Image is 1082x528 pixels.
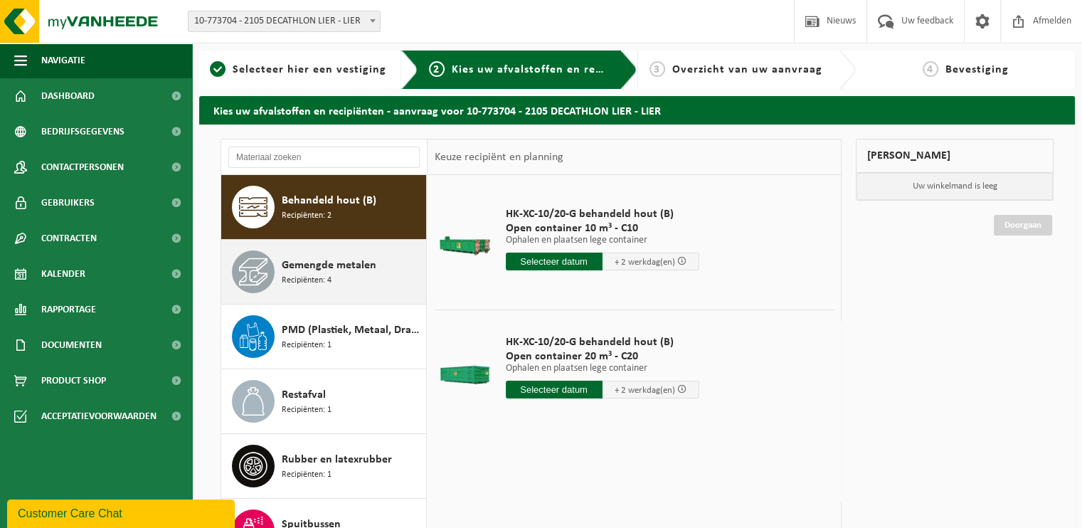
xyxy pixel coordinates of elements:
span: Open container 20 m³ - C20 [506,349,699,364]
a: Doorgaan [994,215,1052,236]
h2: Kies uw afvalstoffen en recipiënten - aanvraag voor 10-773704 - 2105 DECATHLON LIER - LIER [199,96,1075,124]
span: 3 [649,61,665,77]
button: Rubber en latexrubber Recipiënten: 1 [221,434,427,499]
span: 10-773704 - 2105 DECATHLON LIER - LIER [188,11,381,32]
span: Behandeld hout (B) [282,192,376,209]
span: 1 [210,61,226,77]
iframe: chat widget [7,497,238,528]
span: Contracten [41,221,97,256]
p: Ophalen en plaatsen lege container [506,236,699,245]
span: Recipiënten: 1 [282,403,332,417]
span: PMD (Plastiek, Metaal, Drankkartons) (bedrijven) [282,322,423,339]
span: Contactpersonen [41,149,124,185]
button: Restafval Recipiënten: 1 [221,369,427,434]
span: + 2 werkdag(en) [615,386,675,395]
span: Bedrijfsgegevens [41,114,124,149]
span: Kalender [41,256,85,292]
span: + 2 werkdag(en) [615,258,675,267]
span: 10-773704 - 2105 DECATHLON LIER - LIER [189,11,380,31]
div: Keuze recipiënt en planning [428,139,570,175]
button: Gemengde metalen Recipiënten: 4 [221,240,427,305]
span: Dashboard [41,78,95,114]
span: Overzicht van uw aanvraag [672,64,822,75]
button: PMD (Plastiek, Metaal, Drankkartons) (bedrijven) Recipiënten: 1 [221,305,427,369]
p: Ophalen en plaatsen lege container [506,364,699,374]
span: 4 [923,61,938,77]
button: Behandeld hout (B) Recipiënten: 2 [221,175,427,240]
span: Rapportage [41,292,96,327]
span: Bevestiging [945,64,1009,75]
input: Selecteer datum [506,253,603,270]
span: Recipiënten: 1 [282,339,332,352]
span: Acceptatievoorwaarden [41,398,157,434]
span: Gemengde metalen [282,257,376,274]
span: Documenten [41,327,102,363]
input: Selecteer datum [506,381,603,398]
span: Restafval [282,386,326,403]
span: HK-XC-10/20-G behandeld hout (B) [506,207,699,221]
span: Recipiënten: 2 [282,209,332,223]
span: Recipiënten: 1 [282,468,332,482]
span: HK-XC-10/20-G behandeld hout (B) [506,335,699,349]
span: Product Shop [41,363,106,398]
span: Selecteer hier een vestiging [233,64,386,75]
span: Open container 10 m³ - C10 [506,221,699,236]
span: Recipiënten: 4 [282,274,332,287]
span: 2 [429,61,445,77]
input: Materiaal zoeken [228,147,420,168]
span: Navigatie [41,43,85,78]
a: 1Selecteer hier een vestiging [206,61,390,78]
span: Rubber en latexrubber [282,451,392,468]
span: Kies uw afvalstoffen en recipiënten [452,64,647,75]
p: Uw winkelmand is leeg [856,173,1053,200]
div: [PERSON_NAME] [856,139,1054,173]
span: Gebruikers [41,185,95,221]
